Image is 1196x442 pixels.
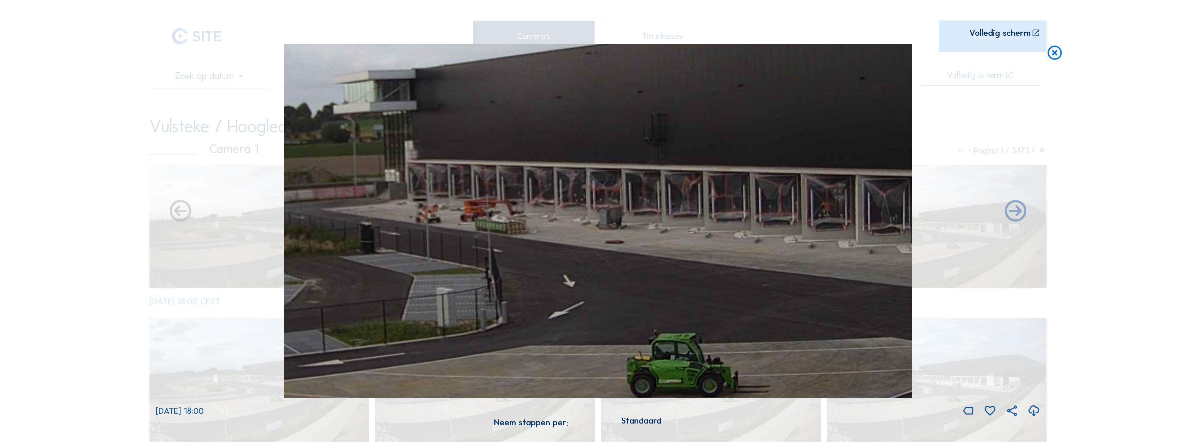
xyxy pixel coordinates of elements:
div: Standaard [621,418,661,424]
div: Standaard [580,418,702,431]
img: Image [284,44,912,398]
div: Volledig scherm [969,29,1031,38]
span: [DATE] 18:00 [156,405,204,416]
div: Neem stappen per: [494,418,568,427]
i: Forward [168,199,193,225]
i: Back [1003,199,1028,225]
